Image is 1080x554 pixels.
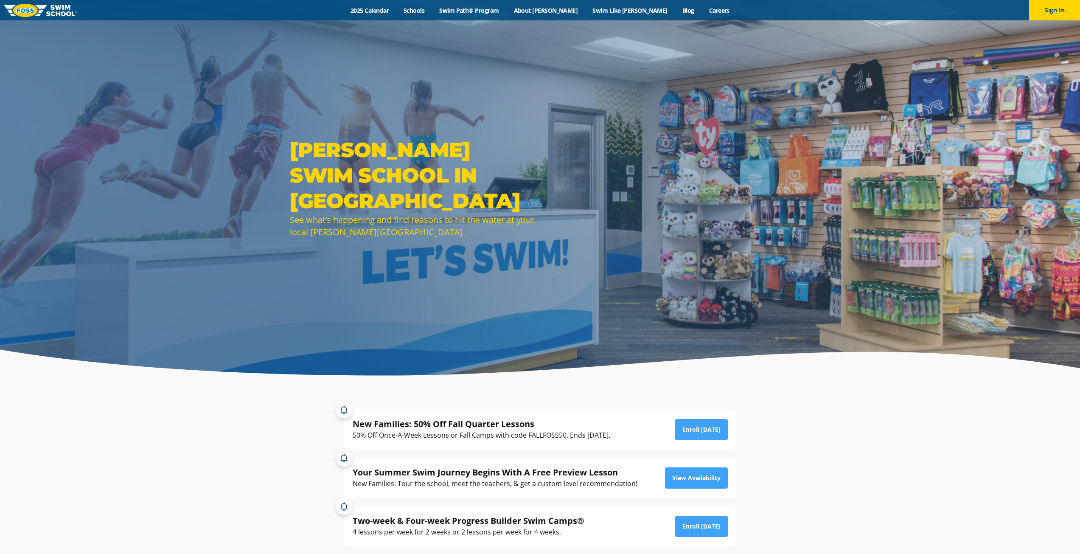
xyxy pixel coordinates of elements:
[353,467,637,478] div: Your Summer Swim Journey Begins With A Free Preview Lesson
[396,6,432,14] a: Schools
[290,214,536,238] div: See what’s happening and find reasons to hit the water at your local [PERSON_NAME][GEOGRAPHIC_DATA].
[665,467,728,489] a: View Availability
[353,515,584,526] div: Two-week & Four-week Progress Builder Swim Camps®
[353,418,610,430] div: New Families: 50% Off Fall Quarter Lessons
[353,430,610,441] div: 50% Off Once-A-Week Lessons or Fall Camps with code FALLFOSS50. Ends [DATE].
[290,137,536,214] h1: [PERSON_NAME] Swim School in [GEOGRAPHIC_DATA]
[506,6,585,14] a: About [PERSON_NAME]
[701,6,737,14] a: Careers
[675,419,728,440] a: Enroll [DATE]
[675,6,701,14] a: Blog
[675,516,728,537] a: Enroll [DATE]
[353,478,637,489] div: New Families: Tour the school, meet the teachers, & get a custom level recommendation!
[432,6,506,14] a: Swim Path® Program
[585,6,675,14] a: Swim Like [PERSON_NAME]
[343,6,396,14] a: 2025 Calendar
[353,526,584,538] div: 4 lessons per week for 2 weeks or 2 lessons per week for 4 weeks.
[4,4,77,17] img: FOSS Swim School Logo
